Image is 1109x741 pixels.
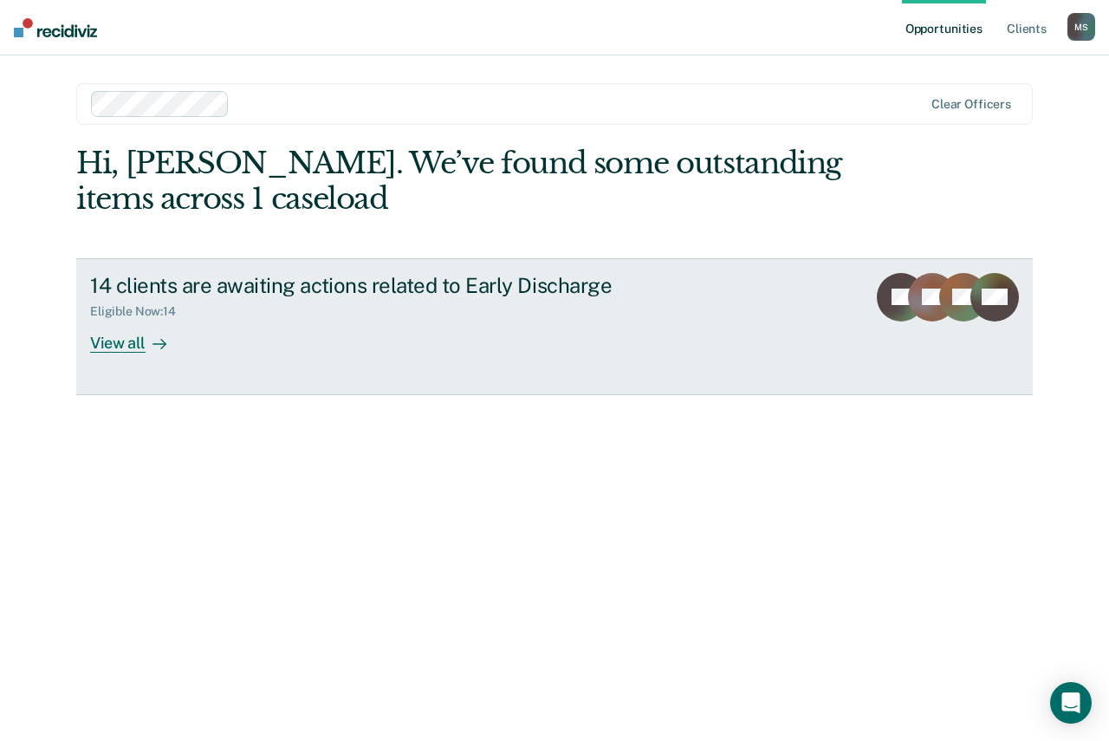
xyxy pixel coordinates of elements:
a: 14 clients are awaiting actions related to Early DischargeEligible Now:14View all [76,258,1033,395]
div: Eligible Now : 14 [90,304,190,319]
img: Recidiviz [14,18,97,37]
div: M S [1067,13,1095,41]
div: 14 clients are awaiting actions related to Early Discharge [90,273,698,298]
div: Open Intercom Messenger [1050,682,1092,724]
div: View all [90,319,187,353]
div: Hi, [PERSON_NAME]. We’ve found some outstanding items across 1 caseload [76,146,841,217]
button: MS [1067,13,1095,41]
div: Clear officers [931,97,1011,112]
